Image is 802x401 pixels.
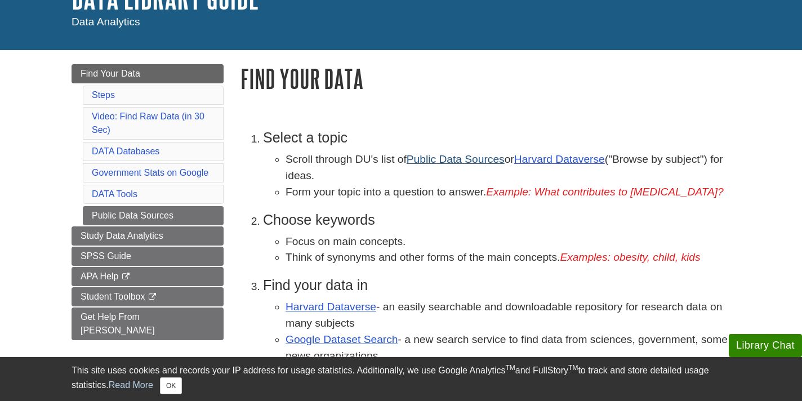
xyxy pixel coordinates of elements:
[81,292,145,301] span: Student Toolbox
[72,226,224,246] a: Study Data Analytics
[72,364,730,394] div: This site uses cookies and records your IP address for usage statistics. Additionally, we use Goo...
[81,271,118,281] span: APA Help
[92,189,137,199] a: DATA Tools
[81,251,131,261] span: SPSS Guide
[286,249,730,266] li: Think of synonyms and other forms of the main concepts.
[92,112,204,135] a: Video: Find Raw Data (in 30 Sec)
[92,168,208,177] a: Government Stats on Google
[72,64,224,83] a: Find Your Data
[568,364,578,372] sup: TM
[81,312,155,335] span: Get Help From [PERSON_NAME]
[505,364,515,372] sup: TM
[286,333,398,345] a: Google Dataset Search
[109,380,153,390] a: Read More
[92,90,115,100] a: Steps
[81,69,140,78] span: Find Your Data
[72,287,224,306] a: Student Toolbox
[240,64,730,93] h1: Find Your Data
[286,299,730,332] li: - an easily searchable and downloadable repository for research data on many subjects
[72,267,224,286] a: APA Help
[286,234,730,250] li: Focus on main concepts.
[160,377,182,394] button: Close
[729,334,802,357] button: Library Chat
[72,16,140,28] span: Data Analytics
[72,247,224,266] a: SPSS Guide
[148,293,157,301] i: This link opens in a new window
[286,152,730,184] li: Scroll through DU's list of or ("Browse by subject") for ideas.
[514,153,605,165] a: Harvard Dataverse
[92,146,159,156] a: DATA Databases
[407,153,505,165] a: Public Data Sources
[286,301,376,313] a: Harvard Dataverse
[263,212,730,228] h3: Choose keywords
[263,277,730,293] h3: Find your data in
[560,251,700,263] em: Examples: obesity, child, kids
[286,332,730,364] li: - a new search service to find data from sciences, government, some news organizations
[121,273,131,280] i: This link opens in a new window
[81,231,163,240] span: Study Data Analytics
[286,184,730,200] li: Form your topic into a question to answer.
[83,206,224,225] a: Public Data Sources
[263,130,730,146] h3: Select a topic
[486,186,724,198] em: Example: What contributes to [MEDICAL_DATA]?
[72,308,224,340] a: Get Help From [PERSON_NAME]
